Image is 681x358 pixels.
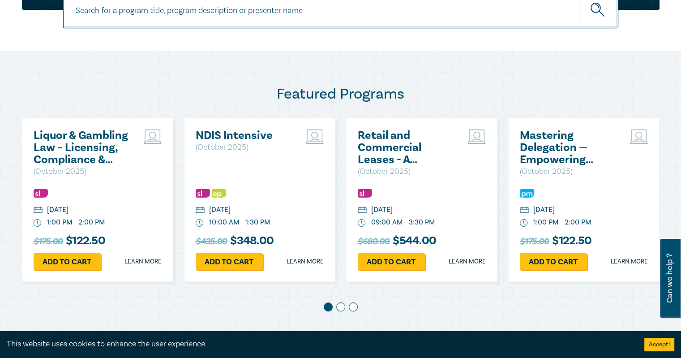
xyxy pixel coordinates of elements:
[358,234,436,249] h3: $ 544.00
[358,166,454,177] p: ( October 2025 )
[520,253,587,270] a: Add to cart
[212,189,226,198] img: Ethics & Professional Responsibility
[209,217,270,228] div: 10:00 AM - 1:30 PM
[371,205,393,215] div: [DATE]
[520,234,591,249] h3: $ 122.50
[644,338,674,351] button: Accept cookies
[47,205,69,215] div: [DATE]
[196,253,263,270] a: Add to cart
[358,129,454,166] a: Retail and Commercial Leases - A Practical Guide ([DATE])
[34,129,130,166] a: Liquor & Gambling Law – Licensing, Compliance & Regulations
[611,257,648,266] a: Learn more
[22,85,660,103] h2: Featured Programs
[47,217,105,228] div: 1:00 PM - 2:00 PM
[209,205,231,215] div: [DATE]
[371,217,435,228] div: 09:00 AM - 3:30 PM
[306,129,324,144] img: Live Stream
[124,257,162,266] a: Learn more
[358,207,367,215] img: calendar
[144,129,162,144] img: Live Stream
[520,129,616,166] a: Mastering Delegation — Empowering Junior Lawyers for Success
[287,257,324,266] a: Learn more
[196,142,292,153] p: ( October 2025 )
[358,234,390,249] span: $680.00
[34,234,63,249] span: $175.00
[196,207,205,215] img: calendar
[533,205,555,215] div: [DATE]
[358,219,366,227] img: watch
[630,129,648,144] img: Live Stream
[196,129,292,142] a: NDIS Intensive
[520,166,616,177] p: ( October 2025 )
[34,234,105,249] h3: $ 122.50
[196,234,274,249] h3: $ 348.00
[34,253,101,270] a: Add to cart
[196,189,210,198] img: Substantive Law
[34,189,48,198] img: Substantive Law
[520,219,528,227] img: watch
[34,207,43,215] img: calendar
[520,207,529,215] img: calendar
[520,189,534,198] img: Practice Management & Business Skills
[358,189,372,198] img: Substantive Law
[468,129,486,144] img: Live Stream
[196,234,227,249] span: $435.00
[665,244,674,312] span: Can we help ?
[533,217,591,228] div: 1:00 PM - 2:00 PM
[196,219,204,227] img: watch
[7,338,631,350] div: This website uses cookies to enhance the user experience.
[34,166,130,177] p: ( October 2025 )
[449,257,486,266] a: Learn more
[358,253,425,270] a: Add to cart
[520,234,549,249] span: $175.00
[34,219,42,227] img: watch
